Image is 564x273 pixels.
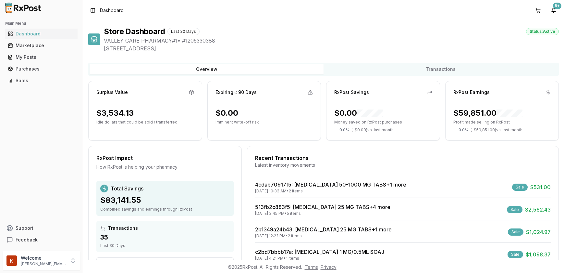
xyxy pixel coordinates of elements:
[8,54,75,60] div: My Posts
[104,26,165,37] h1: Store Dashboard
[305,264,318,270] a: Terms
[324,64,558,74] button: Transactions
[255,181,406,188] a: 4cdab70917f5: [MEDICAL_DATA] 50-1000 MG TABS+1 more
[334,108,383,118] div: $0.00
[508,251,523,258] div: Sale
[548,5,559,16] button: 9+
[215,108,238,118] div: $0.00
[542,251,558,266] iframe: Intercom live chat
[6,255,17,266] img: User avatar
[100,7,124,14] nav: breadcrumb
[334,89,369,96] div: RxPost Savings
[5,21,78,26] h2: Main Menu
[339,127,349,133] span: 0.0 %
[507,206,522,213] div: Sale
[3,3,44,13] img: RxPost Logo
[453,89,490,96] div: RxPost Earnings
[215,89,257,96] div: Expiring ≤ 90 Days
[108,225,138,231] span: Transactions
[526,228,551,236] span: $1,024.97
[525,206,551,214] span: $2,562.43
[21,255,66,261] p: Welcome
[111,185,143,192] span: Total Savings
[104,45,559,52] span: [STREET_ADDRESS]
[215,120,313,125] p: Imminent write-off risk
[5,40,78,51] a: Marketplace
[255,226,392,233] a: 2b1349a24b43: [MEDICAL_DATA] 25 MG TABS+1 more
[526,28,559,35] div: Status: Active
[8,42,75,49] div: Marketplace
[100,233,230,242] div: 35
[321,264,337,270] a: Privacy
[530,183,551,191] span: $531.00
[512,184,528,191] div: Sale
[453,120,551,125] p: Profit made selling on RxPost
[471,127,522,133] span: ( - $59,851.00 ) vs. last month
[255,204,390,210] a: 513fb2c883f5: [MEDICAL_DATA] 25 MG TABS+4 more
[3,29,80,39] button: Dashboard
[5,51,78,63] a: My Posts
[3,52,80,62] button: My Posts
[8,66,75,72] div: Purchases
[8,77,75,84] div: Sales
[255,211,390,216] div: [DATE] 3:45 PM • 5 items
[100,207,230,212] div: Combined savings and earnings through RxPost
[526,251,551,258] span: $1,098.37
[96,89,128,96] div: Surplus Value
[255,154,551,162] div: Recent Transactions
[100,195,230,205] div: $83,141.55
[255,162,551,168] div: Latest inventory movements
[508,228,523,236] div: Sale
[334,120,432,125] p: Money saved on RxPost purchases
[3,222,80,234] button: Support
[8,31,75,37] div: Dashboard
[3,64,80,74] button: Purchases
[3,234,80,246] button: Feedback
[255,233,392,239] div: [DATE] 12:22 PM • 2 items
[96,120,194,125] p: Idle dollars that could be sold / transferred
[96,108,134,118] div: $3,534.13
[104,37,559,45] span: VALLEY CARE PHARMACY#1 • # 1205330388
[3,75,80,86] button: Sales
[16,237,38,243] span: Feedback
[5,63,78,75] a: Purchases
[167,28,200,35] div: Last 30 Days
[453,108,522,118] div: $59,851.00
[96,154,234,162] div: RxPost Impact
[255,188,406,194] div: [DATE] 10:33 AM • 2 items
[255,256,384,261] div: [DATE] 4:21 PM • 1 items
[5,28,78,40] a: Dashboard
[553,3,561,9] div: 9+
[255,249,384,255] a: c2bd7bbbb17a: [MEDICAL_DATA] 1 MG/0.5ML SOAJ
[21,261,66,266] p: [PERSON_NAME][EMAIL_ADDRESS][DOMAIN_NAME]
[3,40,80,51] button: Marketplace
[100,7,124,14] span: Dashboard
[351,127,394,133] span: ( - $0.00 ) vs. last month
[90,64,324,74] button: Overview
[5,75,78,86] a: Sales
[100,243,230,248] div: Last 30 Days
[96,164,234,170] div: How RxPost is helping your pharmacy
[459,127,469,133] span: 0.0 %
